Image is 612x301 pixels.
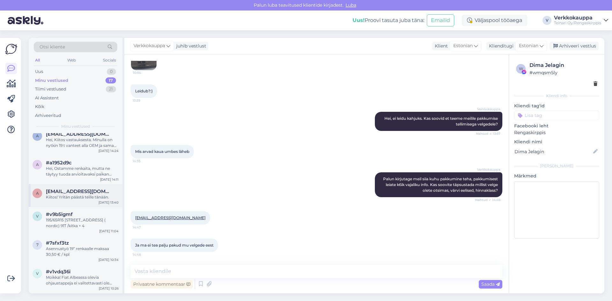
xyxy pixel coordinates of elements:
[99,229,119,233] div: [DATE] 11:04
[98,148,119,153] div: [DATE] 14:24
[46,269,70,275] span: #v1vdq36i
[133,70,157,75] span: 10:56
[427,14,454,26] button: Emailid
[46,211,73,217] span: #v9b5igmf
[46,166,119,177] div: Hei, Ostamme renkaita, mutta ne täytyy tuoda arvioitavaksi paikan päälle. Irtorenkaat voi tuoda V...
[135,215,206,220] a: [EMAIL_ADDRESS][DOMAIN_NAME]
[35,95,59,101] div: AI Assistent
[432,43,448,49] div: Klient
[46,189,112,194] span: andriy.shevchenko@aalto.fi
[554,15,608,25] a: VerkkokauppaTeinari Oy/Rengaskirppis
[477,107,500,111] span: Verkkokauppa
[514,129,599,136] p: Rengaskirppis
[46,275,119,286] div: Moikka! Fiat Albeassa olevia ohjaustappeja ei valitettavasti ole meillä saatavilla.
[36,133,39,138] span: a
[476,131,500,136] span: Nähtud ✓ 13:57
[135,89,153,93] span: Leidub?:)
[46,217,119,229] div: 195/65R15 [STREET_ADDRESS] ( nordic) 91T /kitka × 4
[134,42,165,49] span: Verkkokauppa
[46,246,119,257] div: Asennustyö 19” renkaalle maksaa 30,50 € / kpl
[514,111,599,120] input: Lisa tag
[35,104,44,110] div: Kõik
[102,56,117,64] div: Socials
[529,69,597,76] div: # wmqsm5ly
[519,42,538,49] span: Estonian
[107,68,116,75] div: 0
[514,93,599,99] div: Kliendi info
[35,86,66,92] div: Tiimi vestlused
[477,167,500,172] span: Verkkokauppa
[353,17,365,23] b: Uus!
[46,160,72,166] span: #a1952d9c
[133,252,157,257] span: 14:48
[481,281,500,287] span: Saada
[550,42,599,50] div: Arhiveeri vestlus
[46,137,119,148] div: Hei, Kiitos vastauksesta. Minulla on nytkin 19 t vanteet alla OEM ja sama kumit 265/50R19 110W XL...
[40,44,65,50] span: Otsi kliente
[131,280,193,289] div: Privaatne kommentaar
[453,42,473,49] span: Estonian
[514,103,599,109] p: Kliendi tag'id
[514,163,599,169] div: [PERSON_NAME]
[383,176,499,193] span: Palun kirjutage meil siia kuhu pakkumine teha, pakkumisest leiate k6ik vajaliku info. Kas soovite...
[135,243,214,247] span: Ja ma ei tea palju pakud mu velgede eest
[36,214,39,219] span: v
[36,162,39,167] span: a
[61,124,90,129] span: Minu vestlused
[543,16,551,25] div: V
[106,77,116,84] div: 17
[514,123,599,129] p: Facebooki leht
[66,56,77,64] div: Web
[35,77,68,84] div: Minu vestlused
[174,43,206,49] div: juhib vestlust
[34,56,41,64] div: All
[529,61,597,69] div: Dima Jelagin
[133,225,157,230] span: 14:47
[475,197,500,202] span: Nähtud ✓ 14:46
[99,286,119,291] div: [DATE] 10:26
[462,15,527,26] div: Väljaspool tööaega
[36,191,39,196] span: a
[46,131,112,137] span: ari.sharif@kanresta.fi
[100,177,119,182] div: [DATE] 14:11
[133,98,157,103] span: 13:39
[35,112,61,119] div: Arhiveeritud
[554,20,601,25] div: Teinari Oy/Rengaskirppis
[36,242,39,247] span: 7
[36,271,39,276] span: v
[554,15,601,20] div: Verkkokauppa
[46,240,69,246] span: #7sfxf3tz
[98,200,119,205] div: [DATE] 13:40
[486,43,514,49] div: Klienditugi
[5,43,17,55] img: Askly Logo
[35,68,43,75] div: Uus
[344,2,358,8] span: Luba
[514,148,592,155] input: Lisa nimi
[514,139,599,145] p: Kliendi nimi
[106,86,116,92] div: 21
[384,116,499,126] span: Hei, ei leidu kahjuks. Kas soovid et teeme meilile pakkumise tellimisega velgedele?
[519,66,523,71] span: w
[46,194,119,200] div: Kiitos! Yritän päästä teille tänään.
[133,159,157,163] span: 14:35
[98,257,119,262] div: [DATE] 10:34
[353,17,424,24] div: Proovi tasuta juba täna:
[135,149,189,154] span: Mis arvad kaua umbes läheb
[514,173,599,179] p: Märkmed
